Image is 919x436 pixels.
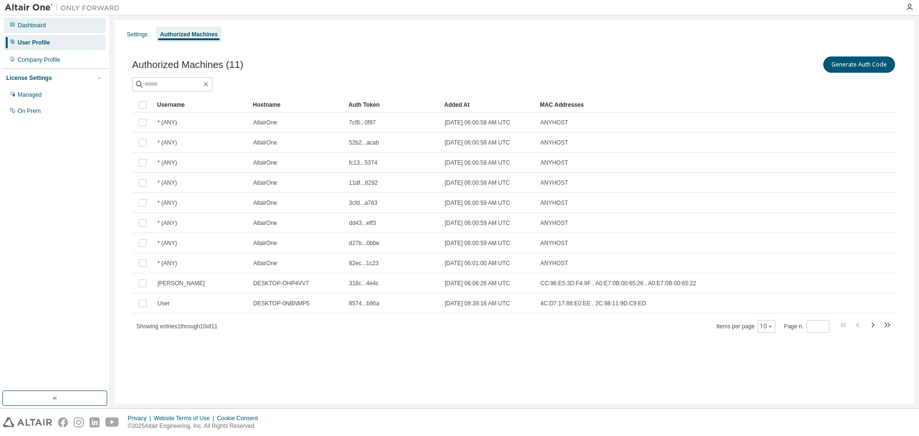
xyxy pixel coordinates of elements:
span: Items per page [717,320,775,333]
img: facebook.svg [58,417,68,427]
span: 52b2...acab [349,139,379,146]
span: [DATE] 06:00:58 AM UTC [445,139,510,146]
span: [DATE] 06:00:58 AM UTC [445,159,510,167]
span: AltairOne [253,159,277,167]
span: 82ec...1c23 [349,259,379,267]
span: * (ANY) [157,199,177,207]
span: * (ANY) [157,239,177,247]
div: On Prem [18,107,41,115]
span: [DATE] 06:00:58 AM UTC [445,179,510,187]
span: DESKTOP-OHP4VV7 [253,279,309,287]
span: d27b...0bbe [349,239,379,247]
button: 10 [760,323,773,330]
span: dd43...eff3 [349,219,376,227]
span: AltairOne [253,139,277,146]
div: Privacy [128,414,154,422]
span: ANYHOST [540,199,568,207]
span: 318c...4e4c [349,279,379,287]
div: Website Terms of Use [154,414,217,422]
span: AltairOne [253,179,277,187]
span: DESKTOP-0NBNMP5 [253,300,310,307]
p: © 2025 Altair Engineering, Inc. All Rights Reserved. [128,422,264,430]
span: CC:96:E5:3D:F4:9F , A0:E7:0B:00:65:26 , A0:E7:0B:00:65:22 [540,279,696,287]
div: Settings [127,31,147,38]
div: MAC Addresses [540,97,796,112]
img: linkedin.svg [90,417,100,427]
span: [DATE] 06:00:58 AM UTC [445,119,510,126]
span: 7cf8...0f97 [349,119,376,126]
span: AltairOne [253,239,277,247]
span: [DATE] 06:00:59 AM UTC [445,219,510,227]
span: * (ANY) [157,259,177,267]
span: [DATE] 06:00:59 AM UTC [445,199,510,207]
span: * (ANY) [157,219,177,227]
span: AltairOne [253,259,277,267]
div: License Settings [6,74,52,82]
div: Added At [444,97,532,112]
span: ANYHOST [540,179,568,187]
span: ANYHOST [540,219,568,227]
span: Showing entries 1 through 10 of 11 [136,323,218,330]
span: * (ANY) [157,119,177,126]
span: [DATE] 06:00:59 AM UTC [445,239,510,247]
span: Page n. [784,320,829,333]
span: [DATE] 06:06:26 AM UTC [445,279,510,287]
img: youtube.svg [105,417,119,427]
span: [DATE] 09:39:16 AM UTC [445,300,510,307]
span: * (ANY) [157,139,177,146]
img: altair_logo.svg [3,417,52,427]
img: Altair One [5,3,124,12]
span: User [157,300,169,307]
span: 8574...b96a [349,300,379,307]
span: ANYHOST [540,159,568,167]
div: Dashboard [18,22,46,29]
span: 3cfd...a783 [349,199,377,207]
button: Generate Auth Code [823,56,895,73]
div: Hostname [253,97,341,112]
span: 4C:D7:17:88:E0:EE , 2C:98:11:9D:C9:ED [540,300,646,307]
span: [PERSON_NAME] [157,279,205,287]
span: ANYHOST [540,139,568,146]
span: [DATE] 06:01:00 AM UTC [445,259,510,267]
span: fc13...5374 [349,159,377,167]
div: User Profile [18,39,50,46]
div: Cookie Consent [217,414,263,422]
span: ANYHOST [540,119,568,126]
span: * (ANY) [157,159,177,167]
div: Managed [18,91,42,99]
span: AltairOne [253,219,277,227]
span: 11df...8292 [349,179,378,187]
div: Auth Token [348,97,437,112]
span: * (ANY) [157,179,177,187]
span: AltairOne [253,119,277,126]
div: Authorized Machines [160,31,218,38]
div: Company Profile [18,56,60,64]
span: AltairOne [253,199,277,207]
div: Username [157,97,245,112]
span: ANYHOST [540,239,568,247]
span: Authorized Machines (11) [132,59,243,70]
img: instagram.svg [74,417,84,427]
span: ANYHOST [540,259,568,267]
